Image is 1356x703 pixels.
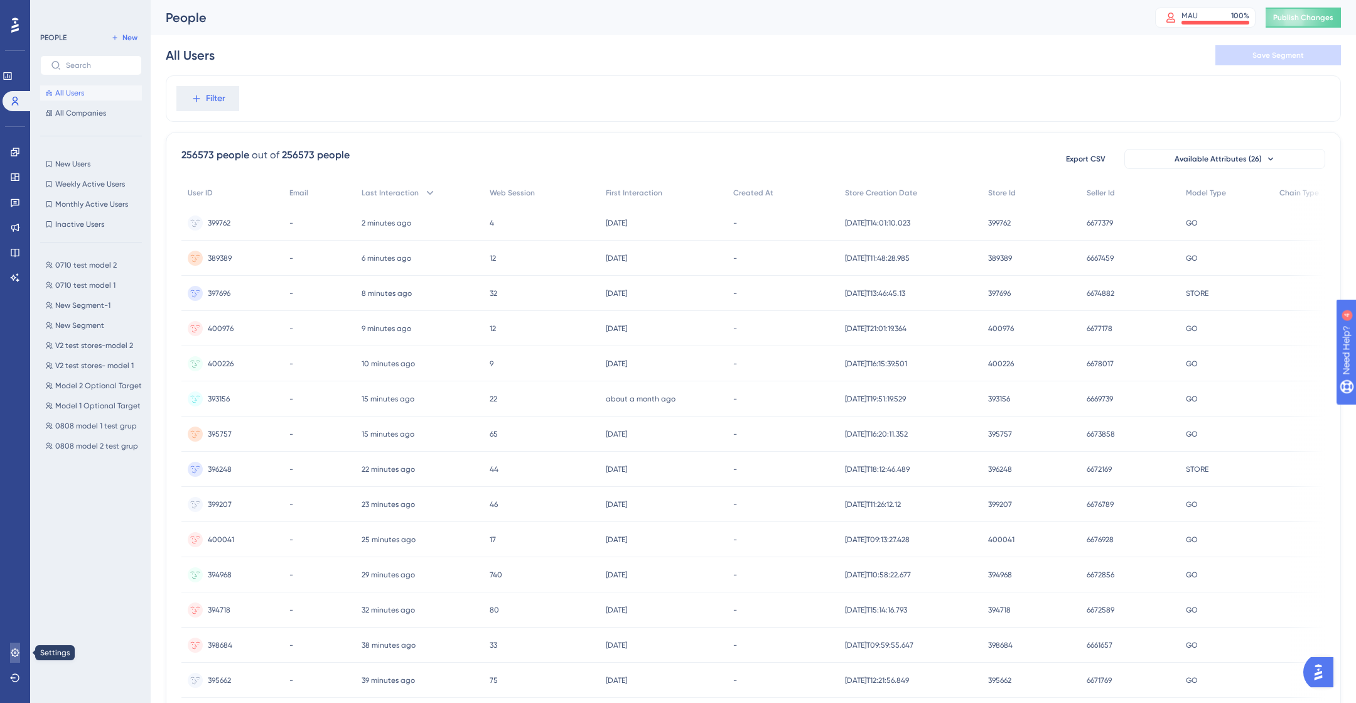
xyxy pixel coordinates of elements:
[606,359,627,368] time: [DATE]
[1087,188,1115,198] span: Seller Id
[1186,535,1198,545] span: GO
[1175,154,1262,164] span: Available Attributes (26)
[733,394,737,404] span: -
[40,439,149,454] button: 0808 model 2 test grup
[1087,605,1114,615] span: 6672589
[40,33,67,43] div: PEOPLE
[208,218,230,228] span: 399762
[845,359,907,369] span: [DATE]T16:15:39.501
[166,46,215,64] div: All Users
[122,33,137,43] span: New
[40,177,142,192] button: Weekly Active Users
[733,359,737,369] span: -
[490,253,496,263] span: 12
[40,338,149,353] button: V2 test stores-model 2
[606,254,627,263] time: [DATE]
[606,395,675,403] time: about a month ago
[40,418,149,433] button: 0808 model 1 test grup
[1215,45,1341,65] button: Save Segment
[206,91,225,106] span: Filter
[362,500,415,509] time: 23 minutes ago
[490,535,496,545] span: 17
[606,570,627,579] time: [DATE]
[845,288,905,298] span: [DATE]T13:46:45.13
[208,429,232,439] span: 395757
[289,429,293,439] span: -
[490,499,498,510] span: 46
[490,324,496,334] span: 12
[733,429,737,439] span: -
[362,254,411,263] time: 6 minutes ago
[490,429,498,439] span: 65
[289,499,293,510] span: -
[733,499,737,510] span: -
[1087,324,1112,334] span: 6677178
[208,675,231,685] span: 395662
[845,429,908,439] span: [DATE]T16:20:11.352
[1186,429,1198,439] span: GO
[289,675,293,685] span: -
[1087,570,1114,580] span: 6672856
[606,500,627,509] time: [DATE]
[988,464,1012,474] span: 396248
[40,298,149,313] button: New Segment-1
[208,288,230,298] span: 397696
[988,359,1014,369] span: 400226
[1066,154,1106,164] span: Export CSV
[490,188,535,198] span: Web Session
[845,570,911,580] span: [DATE]T10:58:22.677
[845,464,910,474] span: [DATE]T18:12:46.489
[55,361,134,371] span: V2 test stores- model 1
[733,188,773,198] span: Created At
[289,288,293,298] span: -
[1186,188,1226,198] span: Model Type
[362,606,415,614] time: 32 minutes ago
[988,499,1012,510] span: 399207
[289,570,293,580] span: -
[208,394,230,404] span: 393156
[289,640,293,650] span: -
[1087,359,1114,369] span: 6678017
[362,641,416,650] time: 38 minutes ago
[362,359,415,368] time: 10 minutes ago
[55,219,104,229] span: Inactive Users
[1087,429,1115,439] span: 6673858
[1087,288,1114,298] span: 6674882
[845,218,910,228] span: [DATE]T14:01:10.023
[1279,188,1319,198] span: Chain Type
[988,535,1014,545] span: 400041
[988,640,1013,650] span: 398684
[1186,640,1198,650] span: GO
[208,324,234,334] span: 400976
[362,188,419,198] span: Last Interaction
[40,106,142,121] button: All Companies
[1087,535,1114,545] span: 6676928
[55,108,106,118] span: All Companies
[362,676,415,685] time: 39 minutes ago
[55,320,104,330] span: New Segment
[208,570,232,580] span: 394968
[988,188,1016,198] span: Store Id
[55,341,133,351] span: V2 test stores-model 2
[362,219,411,227] time: 2 minutes ago
[30,3,78,18] span: Need Help?
[1186,324,1198,334] span: GO
[845,188,917,198] span: Store Creation Date
[55,88,84,98] span: All Users
[606,289,627,298] time: [DATE]
[490,218,494,228] span: 4
[40,217,142,232] button: Inactive Users
[988,605,1011,615] span: 394718
[1087,253,1114,263] span: 6667459
[40,258,149,273] button: 0710 test model 2
[40,398,149,413] button: Model 1 Optional Target
[55,421,137,431] span: 0808 model 1 test grup
[1186,218,1198,228] span: GO
[362,324,411,333] time: 9 minutes ago
[40,85,142,101] button: All Users
[1087,464,1112,474] span: 6672169
[845,324,907,334] span: [DATE]T21:01:19.364
[362,465,415,474] time: 22 minutes ago
[1087,394,1113,404] span: 6669739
